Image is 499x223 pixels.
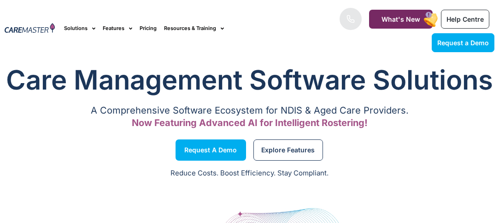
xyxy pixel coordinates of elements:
a: Solutions [64,13,95,44]
p: Reduce Costs. Boost Efficiency. Stay Compliant. [6,168,493,179]
h1: Care Management Software Solutions [5,61,494,98]
span: Request a Demo [437,39,489,47]
span: Help Centre [446,15,484,23]
a: Resources & Training [164,13,224,44]
a: Explore Features [253,139,323,161]
nav: Menu [64,13,318,44]
a: Request a Demo [176,139,246,161]
a: Pricing [140,13,157,44]
span: Request a Demo [184,148,237,152]
a: What's New [369,10,433,29]
a: Features [103,13,132,44]
img: CareMaster Logo [5,23,55,34]
a: Help Centre [441,10,489,29]
span: Now Featuring Advanced AI for Intelligent Rostering! [132,117,368,128]
p: A Comprehensive Software Ecosystem for NDIS & Aged Care Providers. [5,108,494,114]
a: Request a Demo [432,33,494,52]
span: What's New [382,15,420,23]
span: Explore Features [261,148,315,152]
